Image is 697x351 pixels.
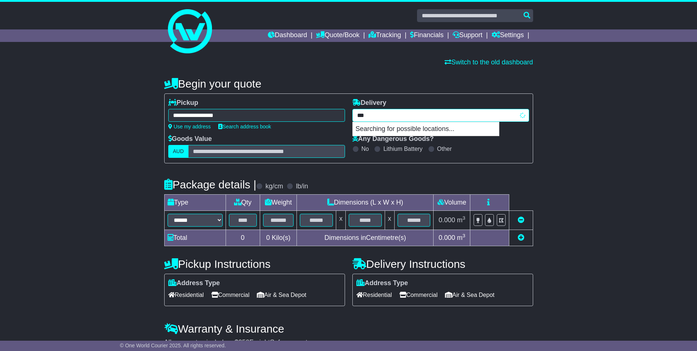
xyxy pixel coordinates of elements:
[352,258,533,270] h4: Delivery Instructions
[266,234,270,241] span: 0
[352,135,434,143] label: Any Dangerous Goods?
[385,211,394,230] td: x
[164,230,226,246] td: Total
[439,216,455,224] span: 0.000
[257,289,306,301] span: Air & Sea Depot
[168,289,204,301] span: Residential
[356,279,408,287] label: Address Type
[362,145,369,152] label: No
[356,289,392,301] span: Residential
[445,289,495,301] span: Air & Sea Depot
[353,122,499,136] p: Searching for possible locations...
[260,195,297,211] td: Weight
[168,124,211,130] a: Use my address
[352,99,387,107] label: Delivery
[336,211,346,230] td: x
[164,78,533,90] h4: Begin your quote
[457,216,466,224] span: m
[297,230,434,246] td: Dimensions in Centimetre(s)
[437,145,452,152] label: Other
[410,29,443,42] a: Financials
[238,338,249,346] span: 250
[399,289,438,301] span: Commercial
[120,343,226,348] span: © One World Courier 2025. All rights reserved.
[168,145,189,158] label: AUD
[218,124,271,130] a: Search address book
[492,29,524,42] a: Settings
[164,338,533,347] div: All our quotes include a $ FreightSafe warranty.
[434,195,470,211] td: Volume
[296,182,308,191] label: lb/in
[168,135,212,143] label: Goods Value
[383,145,423,152] label: Lithium Battery
[164,258,345,270] h4: Pickup Instructions
[445,58,533,66] a: Switch to the old dashboard
[164,178,256,191] h4: Package details |
[518,216,524,224] a: Remove this item
[260,230,297,246] td: Kilo(s)
[369,29,401,42] a: Tracking
[439,234,455,241] span: 0.000
[518,234,524,241] a: Add new item
[265,182,283,191] label: kg/cm
[457,234,466,241] span: m
[168,99,198,107] label: Pickup
[164,195,226,211] td: Type
[297,195,434,211] td: Dimensions (L x W x H)
[226,195,260,211] td: Qty
[352,109,529,122] typeahead: Please provide city
[453,29,482,42] a: Support
[316,29,359,42] a: Quote/Book
[164,323,533,335] h4: Warranty & Insurance
[226,230,260,246] td: 0
[268,29,307,42] a: Dashboard
[463,215,466,221] sup: 3
[463,233,466,238] sup: 3
[168,279,220,287] label: Address Type
[211,289,249,301] span: Commercial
